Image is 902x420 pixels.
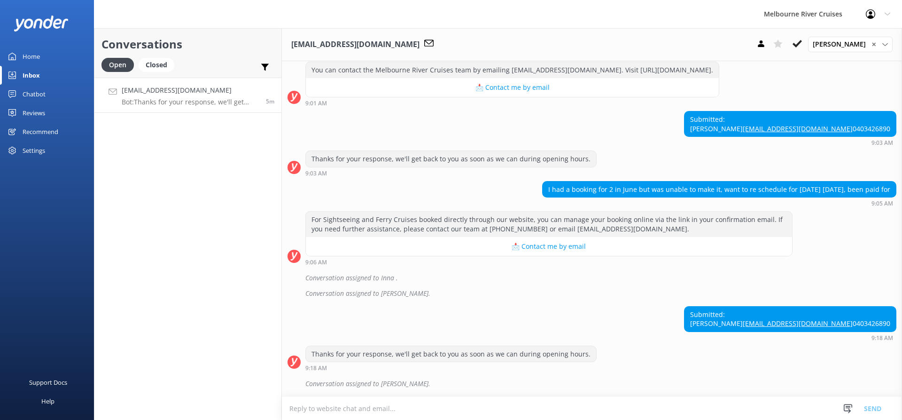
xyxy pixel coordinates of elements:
div: Support Docs [29,373,67,392]
span: 09:18am 13-Aug-2025 (UTC +10:00) Australia/Sydney [266,97,274,105]
strong: 9:03 AM [305,171,327,176]
a: Open [101,59,139,70]
div: Assign User [808,37,893,52]
h3: [EMAIL_ADDRESS][DOMAIN_NAME] [291,39,420,51]
a: [EMAIL_ADDRESS][DOMAIN_NAME] [743,124,853,133]
div: Open [101,58,134,72]
div: Thanks for your response, we'll get back to you as soon as we can during opening hours. [306,346,596,362]
div: I had a booking for 2 in June but was unable to make it, want to re schedule for [DATE] [DATE], b... [543,182,896,198]
a: Closed [139,59,179,70]
div: 09:03am 13-Aug-2025 (UTC +10:00) Australia/Sydney [305,170,597,176]
div: 09:01am 13-Aug-2025 (UTC +10:00) Australia/Sydney [305,100,719,106]
a: [EMAIL_ADDRESS][DOMAIN_NAME] [743,319,853,328]
div: Thanks for your response, we'll get back to you as soon as we can during opening hours. [306,151,596,167]
div: 2025-08-12T23:23:59.080 [288,376,896,392]
div: Inbox [23,66,40,85]
span: ✕ [871,40,876,49]
div: Help [41,392,54,411]
div: Home [23,47,40,66]
strong: 9:03 AM [871,140,893,146]
div: 2025-08-12T23:11:07.217 [288,270,896,286]
strong: 9:05 AM [871,201,893,206]
button: 📩 Contact me by email [306,78,719,97]
h4: [EMAIL_ADDRESS][DOMAIN_NAME] [122,85,259,95]
div: Submitted: [PERSON_NAME] 0403426890 [684,307,896,332]
img: yonder-white-logo.png [14,16,68,31]
p: Bot: Thanks for your response, we'll get back to you as soon as we can during opening hours. [122,98,259,106]
div: 09:06am 13-Aug-2025 (UTC +10:00) Australia/Sydney [305,259,793,265]
div: Submitted: [PERSON_NAME] 0403426890 [684,111,896,136]
div: Chatbot [23,85,46,103]
div: Conversation assigned to Inna . [305,270,896,286]
div: You can contact the Melbourne River Cruises team by emailing [EMAIL_ADDRESS][DOMAIN_NAME]. Visit ... [306,62,719,78]
div: Settings [23,141,45,160]
a: [EMAIL_ADDRESS][DOMAIN_NAME]Bot:Thanks for your response, we'll get back to you as soon as we can... [94,78,281,113]
div: 2025-08-12T23:11:58.630 [288,285,896,301]
div: Closed [139,58,174,72]
div: Conversation assigned to [PERSON_NAME]. [305,285,896,301]
div: Conversation assigned to [PERSON_NAME]. [305,376,896,392]
div: Recommend [23,122,58,141]
strong: 9:18 AM [871,335,893,341]
div: For Sightseeing and Ferry Cruises booked directly through our website, you can manage your bookin... [306,212,792,237]
div: Reviews [23,103,45,122]
button: 📩 Contact me by email [306,237,792,256]
div: 09:03am 13-Aug-2025 (UTC +10:00) Australia/Sydney [684,139,896,146]
h2: Conversations [101,35,274,53]
div: 09:18am 13-Aug-2025 (UTC +10:00) Australia/Sydney [305,365,597,371]
strong: 9:01 AM [305,101,327,106]
div: 09:18am 13-Aug-2025 (UTC +10:00) Australia/Sydney [684,334,896,341]
strong: 9:18 AM [305,365,327,371]
span: [PERSON_NAME] [813,39,871,49]
div: 09:05am 13-Aug-2025 (UTC +10:00) Australia/Sydney [542,200,896,206]
strong: 9:06 AM [305,260,327,265]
